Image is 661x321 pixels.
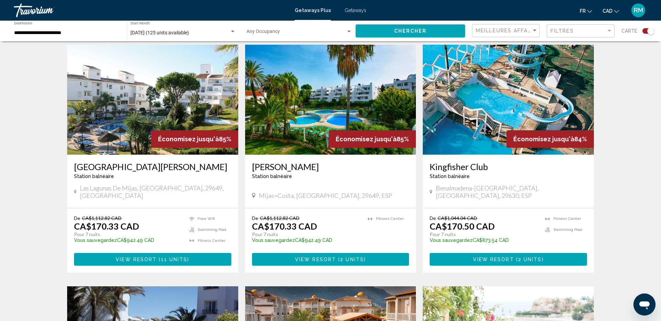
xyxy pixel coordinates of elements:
span: Économisez jusqu'à [158,135,219,143]
img: ii_drd1.jpg [67,45,238,155]
span: CA$1,112.82 CAD [82,215,122,221]
img: ii_acl1.jpg [245,45,416,155]
p: CA$170.33 CAD [252,221,317,231]
mat-select: Sort by [476,28,538,34]
p: Pour 7 nuits [74,231,182,237]
span: RM [634,7,643,14]
a: Getaways Plus [295,8,331,13]
span: [DATE] (125 units available) [130,30,189,35]
span: Benalmadena-[GEOGRAPHIC_DATA], [GEOGRAPHIC_DATA], 29630, ESP [436,184,587,199]
img: ii_kfc1.jpg [423,45,594,155]
span: Free Wifi [198,217,215,221]
span: 2 units [340,257,364,262]
span: CAD [602,8,612,14]
span: 2 units [518,257,542,262]
button: Change language [580,6,592,16]
p: Pour 7 nuits [252,231,361,237]
span: Fitness Center [553,217,581,221]
button: Change currency [602,6,619,16]
span: Meilleures affaires [476,28,541,33]
span: View Resort [295,257,336,262]
span: Swimming Pool [198,228,226,232]
div: 85% [151,130,238,148]
span: Économisez jusqu'à [513,135,574,143]
a: Travorium [14,3,288,17]
span: ( ) [157,257,189,262]
p: CA$170.50 CAD [430,221,495,231]
span: fr [580,8,586,14]
p: CA$170.33 CAD [74,221,139,231]
span: De [430,215,436,221]
button: View Resort(2 units) [252,253,409,266]
span: Las Lagunas de Mijas, [GEOGRAPHIC_DATA], 29649, [GEOGRAPHIC_DATA] [80,184,231,199]
span: ( ) [514,257,544,262]
button: User Menu [629,3,647,18]
a: Kingfisher Club [430,162,587,172]
p: CA$942.49 CAD [74,237,182,243]
p: CA$873.54 CAD [430,237,538,243]
span: View Resort [473,257,514,262]
div: 84% [506,130,594,148]
button: Chercher [356,24,465,37]
span: Mijas=Costa, [GEOGRAPHIC_DATA], 29649, ESP [259,192,392,199]
span: View Resort [116,257,157,262]
a: [PERSON_NAME] [252,162,409,172]
span: Vous sauvegardez [252,237,295,243]
span: Carte [621,26,637,36]
span: De [74,215,80,221]
span: Économisez jusqu'à [336,135,397,143]
a: [GEOGRAPHIC_DATA][PERSON_NAME] [74,162,231,172]
button: View Resort(11 units) [74,253,231,266]
a: Getaways [345,8,366,13]
span: Vous sauvegardez [430,237,473,243]
span: De [252,215,258,221]
span: Station balnéaire [430,174,470,179]
span: Filtres [550,28,574,34]
span: Vous sauvegardez [74,237,117,243]
span: Fitness Center [198,239,225,243]
button: View Resort(2 units) [430,253,587,266]
span: CA$1,044.04 CAD [438,215,477,221]
p: CA$942.49 CAD [252,237,361,243]
span: Station balnéaire [74,174,114,179]
span: CA$1,112.82 CAD [260,215,300,221]
button: Filter [547,24,615,38]
span: Fitness Center [376,217,404,221]
span: Chercher [394,29,427,34]
span: Station balnéaire [252,174,292,179]
iframe: Button to launch messaging window [633,294,655,316]
span: Swimming Pool [553,228,582,232]
div: 85% [329,130,416,148]
span: ( ) [336,257,366,262]
span: 11 units [161,257,188,262]
p: Pour 7 nuits [430,231,538,237]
